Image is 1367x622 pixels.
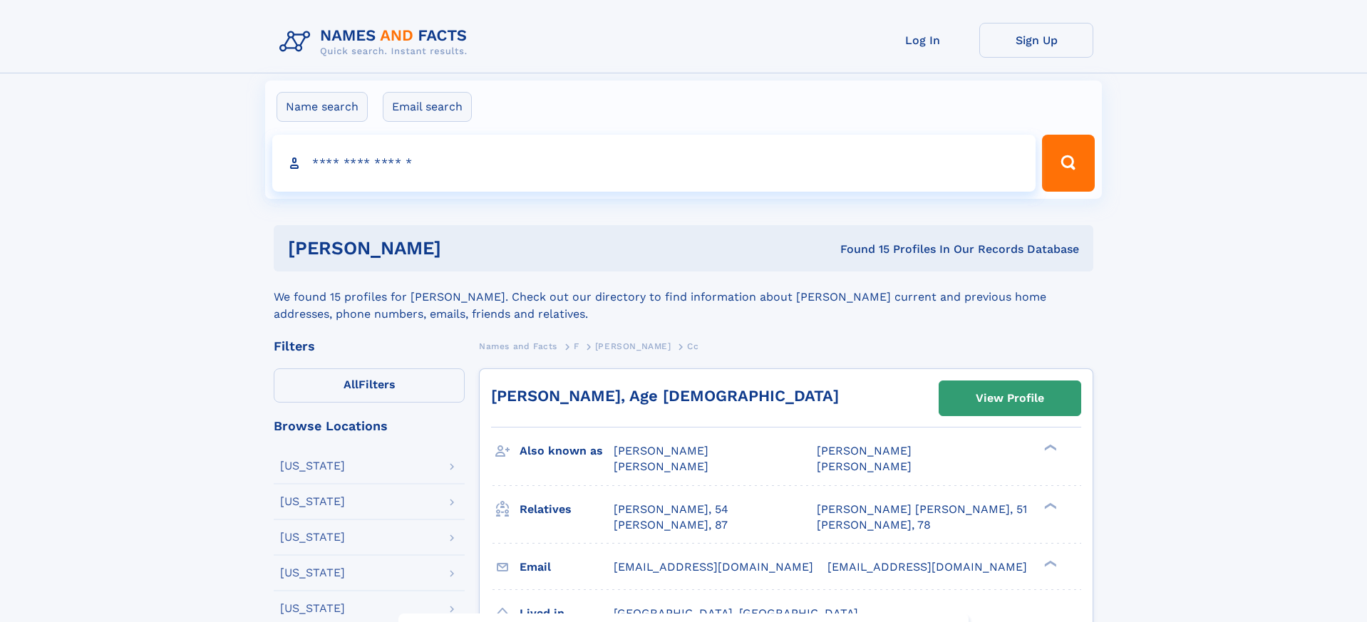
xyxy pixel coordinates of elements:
div: We found 15 profiles for [PERSON_NAME]. Check out our directory to find information about [PERSON... [274,271,1093,323]
div: Found 15 Profiles In Our Records Database [641,242,1079,257]
span: [GEOGRAPHIC_DATA], [GEOGRAPHIC_DATA] [614,606,858,620]
a: Sign Up [979,23,1093,58]
label: Email search [383,92,472,122]
span: [PERSON_NAME] [614,460,708,473]
a: View Profile [939,381,1080,415]
h3: Email [520,555,614,579]
span: All [344,378,358,391]
div: ❯ [1041,501,1058,510]
div: [US_STATE] [280,532,345,543]
span: Cc [687,341,698,351]
div: Browse Locations [274,420,465,432]
h1: [PERSON_NAME] [288,239,641,257]
a: [PERSON_NAME], 54 [614,502,728,517]
span: [PERSON_NAME] [817,444,912,457]
span: [EMAIL_ADDRESS][DOMAIN_NAME] [614,560,813,574]
a: Names and Facts [479,337,557,355]
label: Filters [274,368,465,403]
h3: Relatives [520,497,614,522]
span: [PERSON_NAME] [595,341,671,351]
div: [US_STATE] [280,460,345,472]
div: ❯ [1041,443,1058,452]
span: [PERSON_NAME] [817,460,912,473]
a: F [574,337,579,355]
a: [PERSON_NAME] [595,337,671,355]
div: View Profile [976,382,1044,415]
div: [US_STATE] [280,496,345,507]
div: Filters [274,340,465,353]
a: [PERSON_NAME], Age [DEMOGRAPHIC_DATA] [491,387,839,405]
a: Log In [865,23,979,58]
button: Search Button [1042,135,1095,192]
a: [PERSON_NAME], 78 [817,517,931,533]
input: search input [272,135,1036,192]
span: [PERSON_NAME] [614,444,708,457]
label: Name search [277,92,368,122]
span: F [574,341,579,351]
a: [PERSON_NAME], 87 [614,517,728,533]
a: [PERSON_NAME] [PERSON_NAME], 51 [817,502,1027,517]
h3: Also known as [520,439,614,463]
div: ❯ [1041,559,1058,568]
div: [US_STATE] [280,567,345,579]
div: [US_STATE] [280,603,345,614]
span: [EMAIL_ADDRESS][DOMAIN_NAME] [827,560,1027,574]
img: Logo Names and Facts [274,23,479,61]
